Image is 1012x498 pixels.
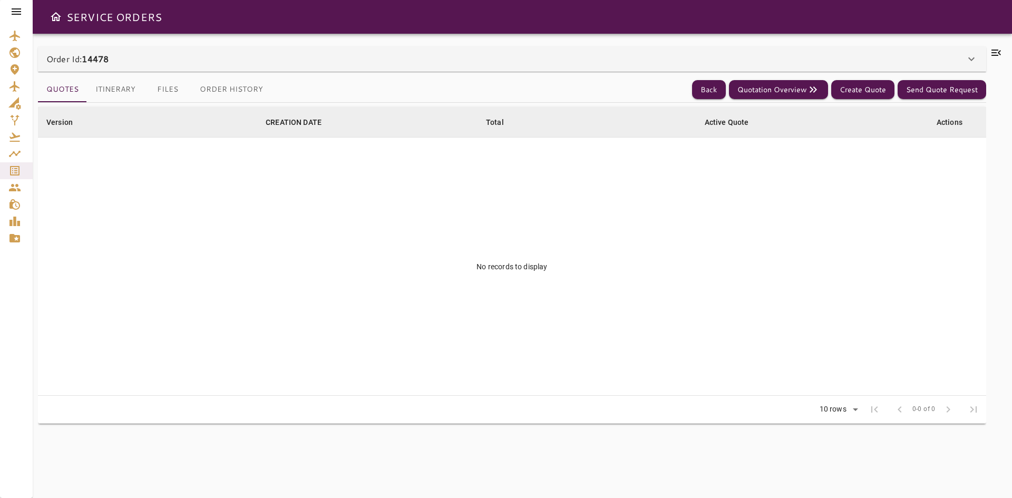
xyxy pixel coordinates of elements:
div: CREATION DATE [266,116,322,129]
span: Next Page [936,397,961,422]
span: CREATION DATE [266,116,335,129]
button: Send Quote Request [898,80,986,100]
p: Order Id: [46,53,109,65]
b: 14478 [82,53,109,65]
button: Order History [191,77,271,102]
h6: SERVICE ORDERS [66,8,162,25]
div: Version [46,116,73,129]
span: Previous Page [887,397,912,422]
button: Quotation Overview [729,80,828,100]
button: Quotes [38,77,87,102]
div: basic tabs example [38,77,271,102]
td: No records to display [38,138,986,396]
div: Total [486,116,504,129]
button: Files [144,77,191,102]
div: 10 rows [817,405,849,414]
span: Active Quote [705,116,763,129]
span: 0-0 of 0 [912,404,936,415]
button: Itinerary [87,77,144,102]
div: Active Quote [705,116,749,129]
span: Last Page [961,397,986,422]
div: Order Id:14478 [38,46,986,72]
button: Open drawer [45,6,66,27]
span: Version [46,116,86,129]
span: First Page [862,397,887,422]
span: Total [486,116,518,129]
div: 10 rows [813,402,862,417]
button: Back [692,80,726,100]
button: Create Quote [831,80,894,100]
